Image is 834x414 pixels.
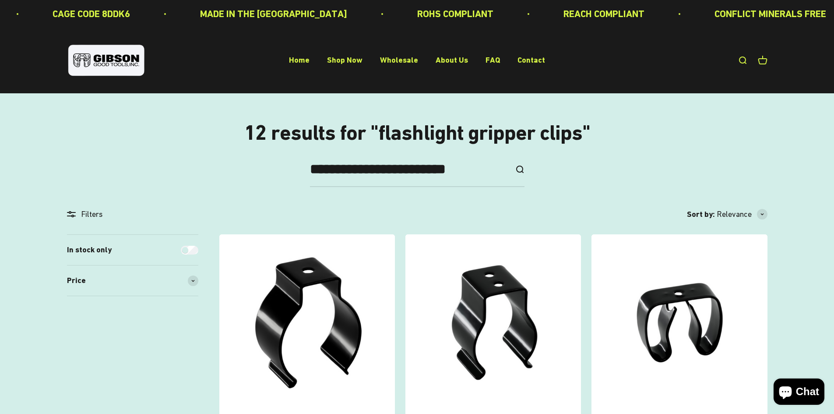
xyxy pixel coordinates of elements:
[486,56,500,65] a: FAQ
[380,56,418,65] a: Wholesale
[67,274,86,287] span: Price
[67,244,112,256] label: In stock only
[289,56,310,65] a: Home
[714,6,826,21] p: CONFLICT MINERALS FREE
[517,56,545,65] a: Contact
[717,208,752,221] span: Relevance
[717,208,767,221] button: Relevance
[67,265,198,296] summary: Price
[436,56,468,65] a: About Us
[771,379,827,407] inbox-online-store-chat: Shopify online store chat
[310,158,508,180] input: Search
[687,208,715,221] span: Sort by:
[417,6,493,21] p: ROHS COMPLIANT
[200,6,347,21] p: MADE IN THE [GEOGRAPHIC_DATA]
[67,208,198,221] div: Filters
[327,56,362,65] a: Shop Now
[53,6,130,21] p: CAGE CODE 8DDK6
[563,6,644,21] p: REACH COMPLIANT
[67,121,767,145] h1: 12 results for "flashlight gripper clips"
